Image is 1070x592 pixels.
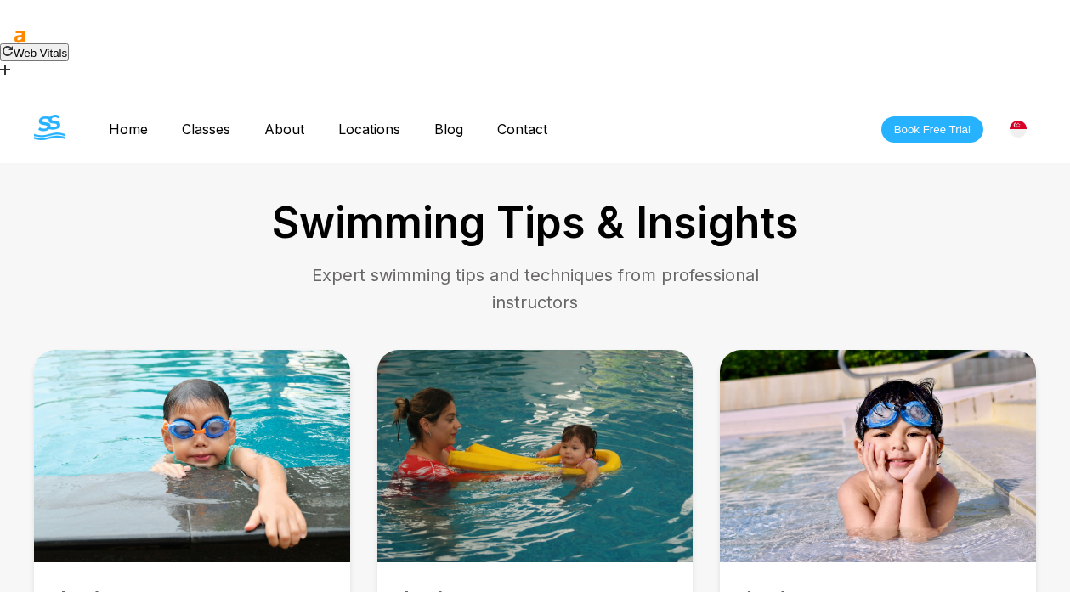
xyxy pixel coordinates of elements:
[280,262,790,316] p: Expert swimming tips and techniques from professional instructors
[34,197,1036,248] h1: Swimming Tips & Insights
[1000,111,1036,147] div: [GEOGRAPHIC_DATA]
[881,116,983,143] button: Book Free Trial
[92,121,165,138] a: Home
[14,47,67,59] span: Web Vitals
[377,350,694,562] img: Water Safety Tips for Swimming Every Parent Should Know
[247,121,321,138] a: About
[417,121,480,138] a: Blog
[34,350,350,562] img: When Can a Child Swim Independently?
[321,121,417,138] a: Locations
[165,121,247,138] a: Classes
[480,121,564,138] a: Contact
[720,350,1036,562] img: Why Swimming Lessons Are Important for Kids
[1010,121,1027,138] img: Singapore
[34,115,65,140] img: The Swim Starter Logo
